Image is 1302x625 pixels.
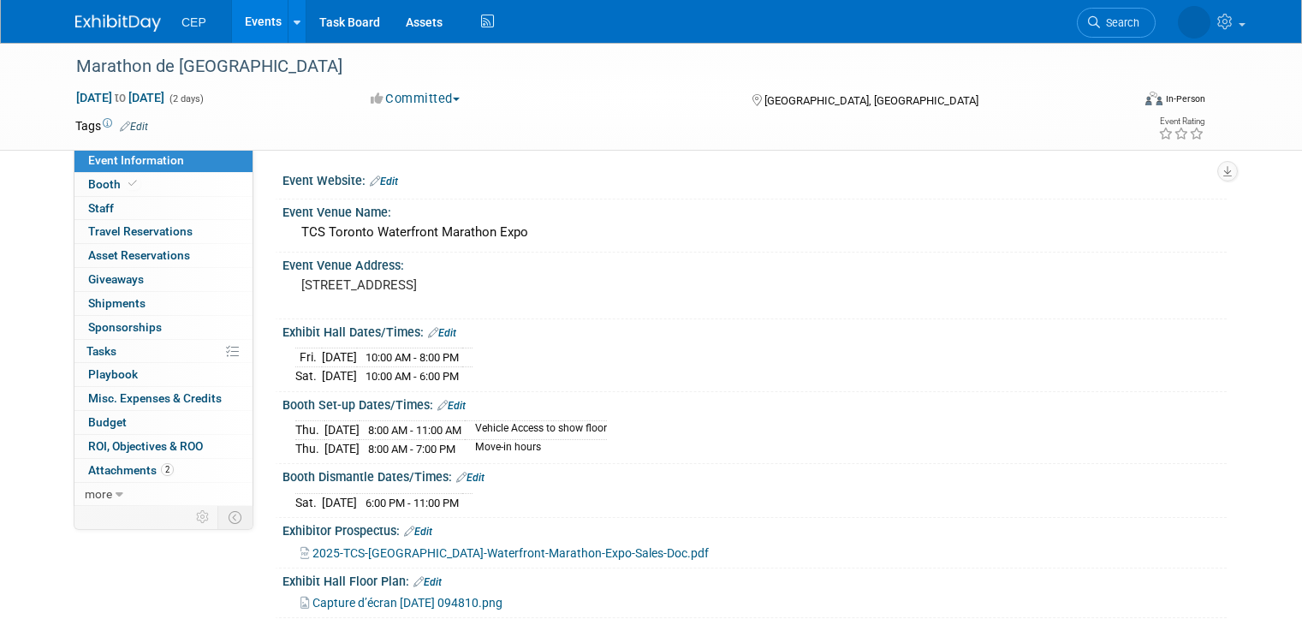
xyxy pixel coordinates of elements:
i: Booth reservation complete [128,179,137,188]
span: 10:00 AM - 8:00 PM [366,351,459,364]
a: Edit [413,576,442,588]
a: more [74,483,253,506]
td: Personalize Event Tab Strip [188,506,218,528]
span: 8:00 AM - 7:00 PM [368,443,455,455]
div: Event Format [1038,89,1205,115]
span: to [112,91,128,104]
span: Capture d’écran [DATE] 094810.png [312,596,502,610]
td: Sat. [295,493,322,511]
a: Travel Reservations [74,220,253,243]
td: [DATE] [322,367,357,385]
a: Staff [74,197,253,220]
a: Tasks [74,340,253,363]
div: Marathon de [GEOGRAPHIC_DATA] [70,51,1109,82]
span: Misc. Expenses & Credits [88,391,222,405]
span: Playbook [88,367,138,381]
a: Sponsorships [74,316,253,339]
span: Travel Reservations [88,224,193,238]
span: 2 [161,463,174,476]
span: ROI, Objectives & ROO [88,439,203,453]
a: Attachments2 [74,459,253,482]
td: Thu. [295,421,324,440]
img: Format-Inperson.png [1145,92,1162,105]
span: Sponsorships [88,320,162,334]
td: Fri. [295,348,322,367]
a: Shipments [74,292,253,315]
pre: [STREET_ADDRESS] [301,277,657,293]
a: Misc. Expenses & Credits [74,387,253,410]
a: Budget [74,411,253,434]
td: Move-in hours [465,439,607,457]
td: [DATE] [322,348,357,367]
div: In-Person [1165,92,1205,105]
img: Intern Medi [1178,6,1210,39]
td: Tags [75,117,148,134]
td: Thu. [295,439,324,457]
span: Booth [88,177,140,191]
a: Booth [74,173,253,196]
div: Exhibitor Prospectus: [282,518,1227,540]
span: Attachments [88,463,174,477]
td: [DATE] [324,439,360,457]
span: Event Information [88,153,184,167]
div: Exhibit Hall Floor Plan: [282,568,1227,591]
a: ROI, Objectives & ROO [74,435,253,458]
div: Booth Dismantle Dates/Times: [282,464,1227,486]
a: Edit [404,526,432,538]
div: Booth Set-up Dates/Times: [282,392,1227,414]
a: Edit [120,121,148,133]
span: Tasks [86,344,116,358]
span: Giveaways [88,272,144,286]
td: [DATE] [322,493,357,511]
a: Edit [370,176,398,187]
span: Search [1100,16,1139,29]
span: Shipments [88,296,146,310]
div: Exhibit Hall Dates/Times: [282,319,1227,342]
a: Search [1077,8,1156,38]
a: Capture d’écran [DATE] 094810.png [300,596,502,610]
span: Budget [88,415,127,429]
td: Vehicle Access to show floor [465,421,607,440]
button: Committed [365,90,467,108]
div: Event Venue Address: [282,253,1227,274]
a: Event Information [74,149,253,172]
a: Edit [437,400,466,412]
a: Edit [428,327,456,339]
a: Giveaways [74,268,253,291]
div: Event Rating [1158,117,1204,126]
td: Sat. [295,367,322,385]
span: 10:00 AM - 6:00 PM [366,370,459,383]
span: 6:00 PM - 11:00 PM [366,497,459,509]
div: Event Website: [282,168,1227,190]
a: Playbook [74,363,253,386]
span: 8:00 AM - 11:00 AM [368,424,461,437]
a: Edit [456,472,485,484]
div: TCS Toronto Waterfront Marathon Expo [295,219,1214,246]
span: [DATE] [DATE] [75,90,165,105]
span: CEP [181,15,206,29]
img: ExhibitDay [75,15,161,32]
span: 2025-TCS-[GEOGRAPHIC_DATA]-Waterfront-Marathon-Expo-Sales-Doc.pdf [312,546,709,560]
a: Asset Reservations [74,244,253,267]
div: Event Venue Name: [282,199,1227,221]
span: (2 days) [168,93,204,104]
span: Staff [88,201,114,215]
span: [GEOGRAPHIC_DATA], [GEOGRAPHIC_DATA] [764,94,978,107]
span: more [85,487,112,501]
td: [DATE] [324,421,360,440]
span: Asset Reservations [88,248,190,262]
a: 2025-TCS-[GEOGRAPHIC_DATA]-Waterfront-Marathon-Expo-Sales-Doc.pdf [300,546,709,560]
td: Toggle Event Tabs [218,506,253,528]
